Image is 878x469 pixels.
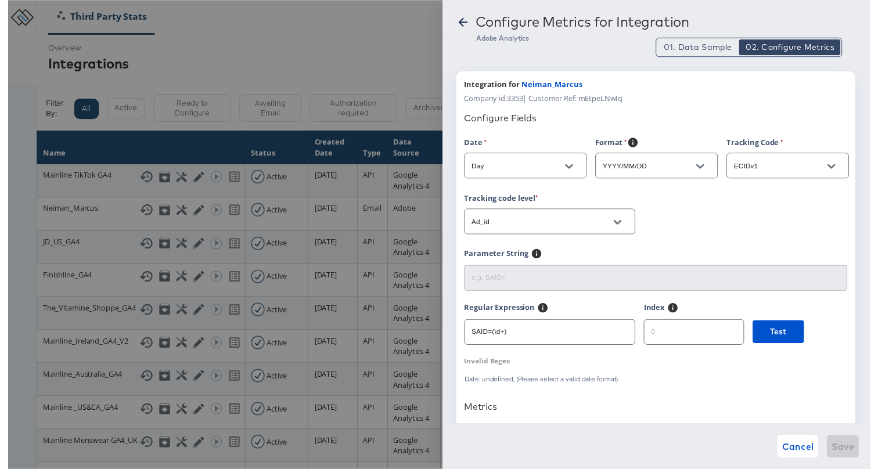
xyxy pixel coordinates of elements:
[465,81,521,92] span: Integration for
[477,34,864,44] div: Adobe Analytics
[465,252,530,267] label: Parameter String
[696,161,714,178] button: Open
[465,363,512,373] div: Invalid Regex
[523,81,585,92] span: Neiman_Marcus
[758,326,811,363] a: Test
[563,161,580,178] button: Open
[751,42,841,54] span: 02. Configure Metrics
[465,139,488,151] label: Date
[776,331,793,345] span: Test
[783,443,825,466] button: Cancel
[612,218,629,235] button: Open
[476,14,693,30] div: Configure Metrics for Integration
[465,408,855,420] div: Metrics
[465,114,855,126] div: Configure Fields
[668,42,737,54] span: 01. Data Sample
[465,95,626,106] span: Company id: 3353 | Customer Ref: mEtpeLNwIq
[661,40,744,56] button: Data Sample
[465,382,639,390] div: Date: undefined, (Please select a valid date format)
[648,321,749,346] input: 0
[465,321,638,346] input: \d+[^x]
[830,161,847,178] button: Open
[732,139,790,151] label: Tracking Code
[647,308,669,322] label: Index
[465,196,540,207] label: Tracking code level
[465,308,537,322] label: Regular Expression
[744,40,848,56] button: Configure Metrics
[788,446,821,463] span: Cancel
[758,326,811,349] button: Test
[465,266,854,291] input: e.g. SAID=
[598,139,631,154] label: Format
